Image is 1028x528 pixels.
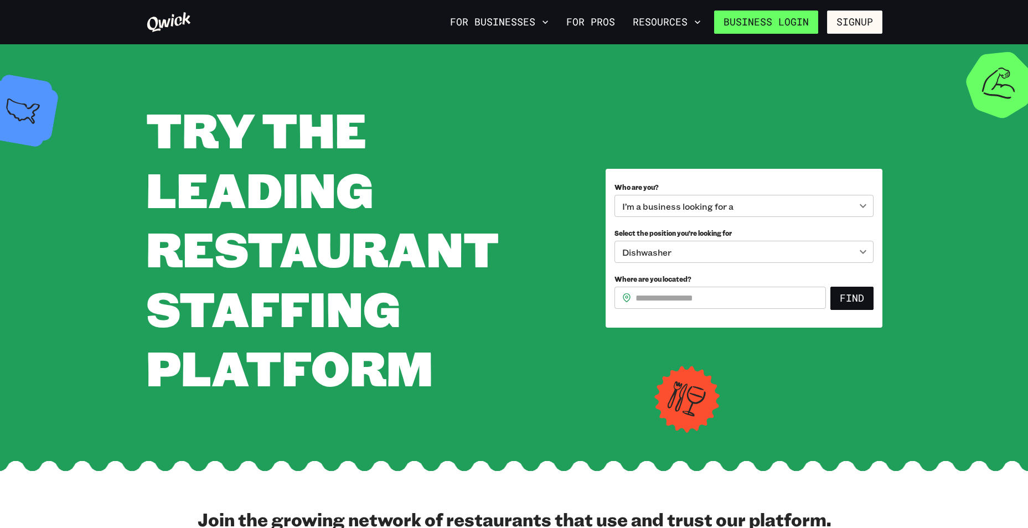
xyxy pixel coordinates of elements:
button: For Businesses [446,13,553,32]
a: Business Login [714,11,818,34]
span: Select the position you’re looking for [614,229,732,237]
span: Who are you? [614,183,659,191]
span: TRY THE LEADING RESTAURANT STAFFING PLATFORM [146,97,499,399]
div: I’m a business looking for a [614,195,874,217]
button: Find [830,287,874,310]
a: For Pros [562,13,619,32]
span: Where are you located? [614,275,691,283]
div: Dishwasher [614,241,874,263]
button: Signup [827,11,882,34]
button: Resources [628,13,705,32]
